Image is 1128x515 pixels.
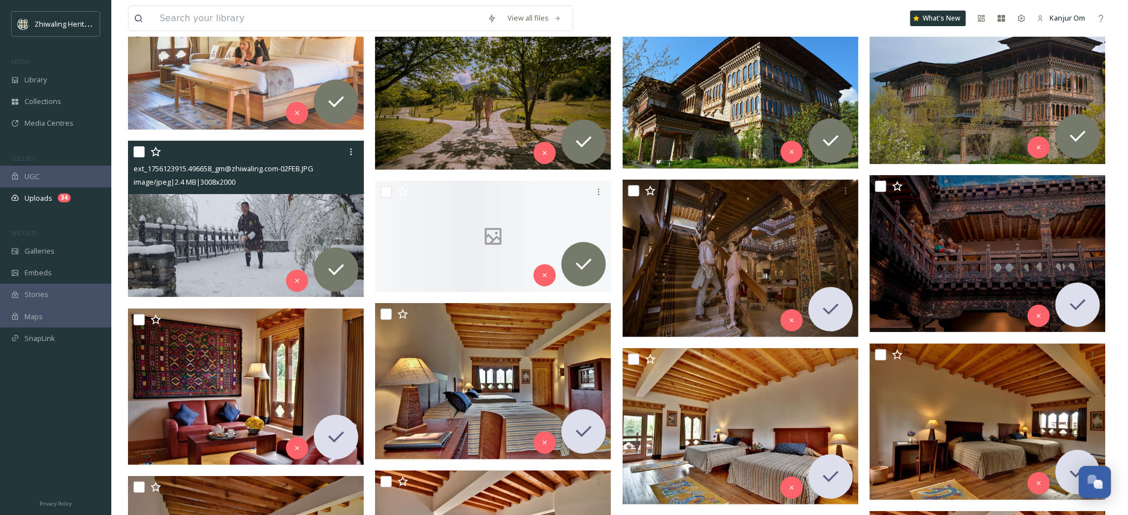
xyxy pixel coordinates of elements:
[502,7,567,29] a: View all files
[11,154,35,162] span: COLLECT
[154,6,482,31] input: Search your library
[35,18,96,29] span: Zhiwaling Heritage
[24,289,48,300] span: Stories
[375,303,611,460] img: ext_1756119756.852417_gm@zhiwaling.com-DBTN-04A-17.jpg
[623,11,859,169] img: ext_1756123915.602388_gm@zhiwaling.com-01Jan.jpg
[910,11,966,26] a: What's New
[11,57,31,66] span: MEDIA
[24,246,55,256] span: Galleries
[24,333,55,344] span: SnapLink
[1050,13,1086,23] span: Kanjur Om
[1032,7,1091,29] a: Kanjur Om
[24,193,52,204] span: Uploads
[18,18,29,29] img: Screenshot%202025-04-29%20at%2011.05.50.png
[24,96,61,107] span: Collections
[134,177,235,187] span: image/jpeg | 2.4 MB | 3008 x 2000
[40,500,72,507] span: Privacy Policy
[11,229,37,237] span: WIDGETS
[870,175,1106,333] img: ext_1756119759.054086_gm@zhiwaling.com-DSC_6828.jpg
[134,164,313,174] span: ext_1756123915.496658_gm@zhiwaling.com-02FEB.JPG
[24,75,47,85] span: Library
[623,348,859,505] img: ext_1756119756.678232_gm@zhiwaling.com-DBTN-04A-16.jpg
[128,141,364,298] img: ext_1756123915.496658_gm@zhiwaling.com-02FEB.JPG
[623,180,859,337] img: ext_1756119759.32606_gm@zhiwaling.com-DSC_6257.jpg
[24,268,52,278] span: Embeds
[1079,466,1111,498] button: Open Chat
[128,308,364,465] img: ext_1756119757.426073_gm@zhiwaling.com-DBTN-04A-18.jpg
[870,7,1106,164] img: ext_1756123915.508225_gm@zhiwaling.com-03MAR.jpg
[870,343,1106,500] img: ext_1756119756.172443_gm@zhiwaling.com-DBTN-04A-15.jpg
[24,311,43,322] span: Maps
[24,118,73,128] span: Media Centres
[58,194,71,202] div: 34
[40,496,72,509] a: Privacy Policy
[24,171,40,182] span: UGC
[375,12,611,170] img: ext_1756123916.583405_gm@zhiwaling.com-04April.jpg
